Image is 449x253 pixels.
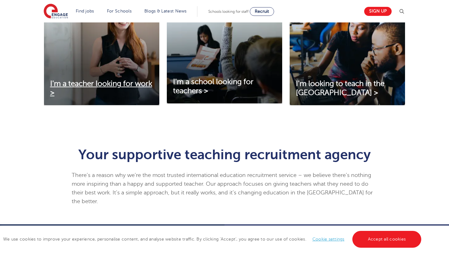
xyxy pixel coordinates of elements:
img: I'm a school looking for teachers [167,1,282,103]
img: I'm looking to teach in the UK [290,1,405,105]
h1: Your supportive teaching recruitment agency [72,148,378,161]
img: I'm a teacher looking for work [44,1,159,105]
a: Sign up [364,7,392,16]
a: Blogs & Latest News [144,9,187,13]
span: I'm a school looking for teachers > [173,78,253,95]
a: Recruit [250,7,274,16]
a: Find jobs [76,9,94,13]
a: I'm a teacher looking for work > [44,79,159,98]
span: Schools looking for staff [208,9,249,14]
a: I'm looking to teach in the [GEOGRAPHIC_DATA] > [290,79,405,98]
a: Accept all cookies [352,231,422,248]
span: I'm a teacher looking for work > [50,79,152,97]
img: Engage Education [44,4,68,19]
span: Recruit [255,9,269,14]
a: Cookie settings [312,237,345,241]
a: For Schools [107,9,132,13]
a: I'm a school looking for teachers > [167,78,282,96]
span: I'm looking to teach in the [GEOGRAPHIC_DATA] > [296,79,384,97]
span: We use cookies to improve your experience, personalise content, and analyse website traffic. By c... [3,237,423,241]
span: There’s a reason why we’re the most trusted international education recruitment service – we beli... [72,172,373,204]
